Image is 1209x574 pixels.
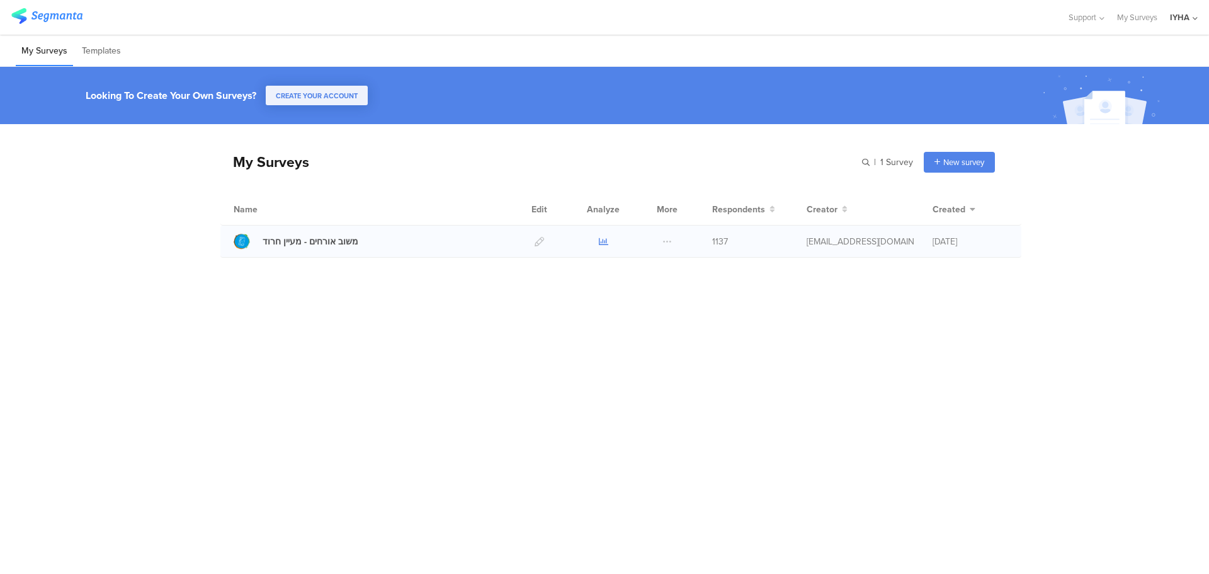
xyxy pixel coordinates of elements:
[807,235,914,248] div: ofir@iyha.org.il
[880,156,913,169] span: 1 Survey
[276,91,358,101] span: CREATE YOUR ACCOUNT
[712,203,775,216] button: Respondents
[1170,11,1189,23] div: IYHA
[712,235,728,248] span: 1137
[234,203,309,216] div: Name
[584,193,622,225] div: Analyze
[11,8,82,24] img: segmanta logo
[807,203,837,216] span: Creator
[76,37,127,66] li: Templates
[872,156,878,169] span: |
[807,203,848,216] button: Creator
[1069,11,1096,23] span: Support
[234,233,358,250] a: משוב אורחים - מעיין חרוד
[220,151,309,173] div: My Surveys
[933,203,965,216] span: Created
[16,37,73,66] li: My Surveys
[526,193,553,225] div: Edit
[943,156,984,168] span: New survey
[86,88,256,103] div: Looking To Create Your Own Surveys?
[933,203,975,216] button: Created
[1038,71,1168,128] img: create_account_image.svg
[266,86,368,105] button: CREATE YOUR ACCOUNT
[654,193,681,225] div: More
[263,235,358,248] div: משוב אורחים - מעיין חרוד
[933,235,1008,248] div: [DATE]
[712,203,765,216] span: Respondents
